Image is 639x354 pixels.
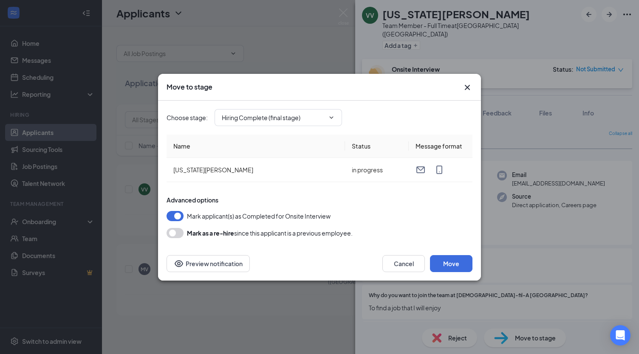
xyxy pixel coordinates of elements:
[187,229,234,237] b: Mark as a re-hire
[187,211,331,221] span: Mark applicant(s) as Completed for Onsite Interview
[345,158,409,182] td: in progress
[462,82,472,93] svg: Cross
[462,82,472,93] button: Close
[382,255,425,272] button: Cancel
[187,228,353,238] div: since this applicant is a previous employee.
[174,258,184,269] svg: Eye
[167,135,345,158] th: Name
[345,135,409,158] th: Status
[434,165,444,175] svg: MobileSms
[167,255,250,272] button: Preview notificationEye
[167,196,472,204] div: Advanced options
[409,135,472,158] th: Message format
[610,325,631,346] div: Open Intercom Messenger
[328,114,335,121] svg: ChevronDown
[167,113,208,122] span: Choose stage :
[416,165,426,175] svg: Email
[167,82,212,92] h3: Move to stage
[430,255,472,272] button: Move
[173,166,253,174] span: [US_STATE][PERSON_NAME]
